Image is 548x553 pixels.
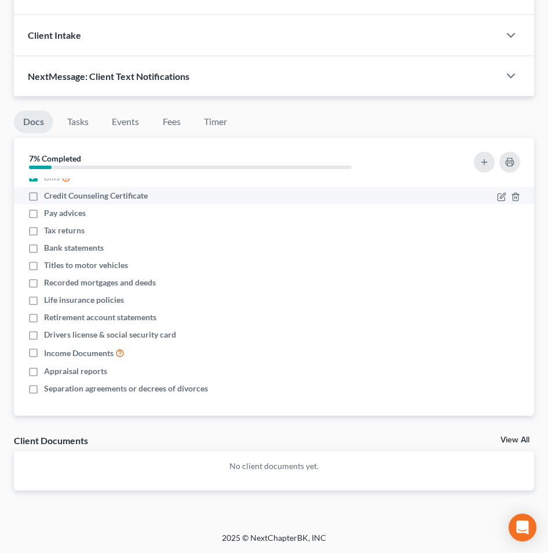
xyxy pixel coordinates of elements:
span: Titles to motor vehicles [44,259,128,271]
span: Income Documents [44,347,114,359]
span: Pay advices [44,207,86,219]
a: Fees [153,111,190,133]
a: Timer [195,111,236,133]
span: Client Intake [28,30,81,41]
a: View All [500,436,529,444]
span: Appraisal reports [44,365,107,377]
span: Credit Counseling Certificate [44,190,148,202]
div: 2025 © NextChapterBK, INC [65,532,483,553]
a: Events [103,111,148,133]
span: Tax returns [44,225,85,236]
a: Tasks [58,111,98,133]
div: Client Documents [14,434,88,446]
a: Docs [14,111,53,133]
p: No client documents yet. [23,460,525,472]
strong: 7% Completed [29,153,81,163]
span: Bank statements [44,242,104,254]
span: Drivers license & social security card [44,329,176,340]
span: NextMessage: Client Text Notifications [28,71,189,82]
div: Open Intercom Messenger [509,514,536,541]
span: Life insurance policies [44,294,124,306]
span: Recorded mortgages and deeds [44,277,156,288]
span: Separation agreements or decrees of divorces [44,383,208,394]
span: Retirement account statements [44,312,156,323]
